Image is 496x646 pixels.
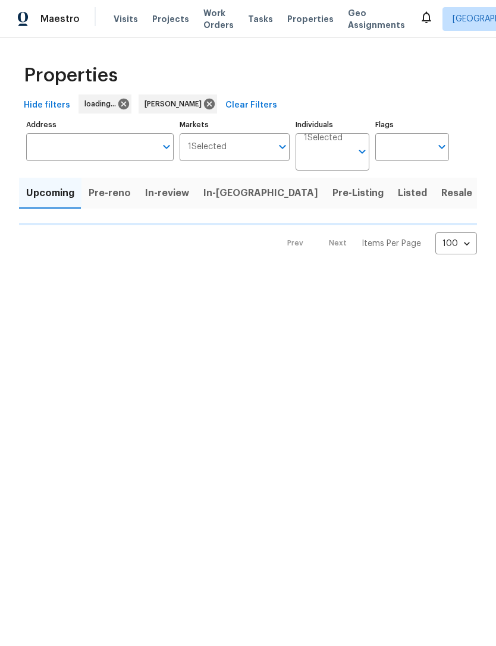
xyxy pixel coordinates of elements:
[26,121,174,128] label: Address
[296,121,369,128] label: Individuals
[158,138,175,155] button: Open
[225,98,277,113] span: Clear Filters
[145,185,189,201] span: In-review
[152,13,189,25] span: Projects
[145,98,206,110] span: [PERSON_NAME]
[139,94,217,114] div: [PERSON_NAME]
[180,121,290,128] label: Markets
[276,232,477,254] nav: Pagination Navigation
[304,133,343,143] span: 1 Selected
[434,138,450,155] button: Open
[24,98,70,113] span: Hide filters
[203,7,234,31] span: Work Orders
[19,94,75,116] button: Hide filters
[89,185,131,201] span: Pre-reno
[188,142,227,152] span: 1 Selected
[375,121,449,128] label: Flags
[362,238,421,250] p: Items Per Page
[248,15,273,23] span: Tasks
[348,7,405,31] span: Geo Assignments
[441,185,472,201] span: Resale
[114,13,138,25] span: Visits
[332,185,384,201] span: Pre-Listing
[79,94,131,114] div: loading...
[84,98,121,110] span: loading...
[435,228,477,259] div: 100
[398,185,427,201] span: Listed
[40,13,80,25] span: Maestro
[274,138,291,155] button: Open
[26,185,74,201] span: Upcoming
[24,70,118,81] span: Properties
[354,143,371,160] button: Open
[221,94,282,116] button: Clear Filters
[203,185,318,201] span: In-[GEOGRAPHIC_DATA]
[287,13,334,25] span: Properties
